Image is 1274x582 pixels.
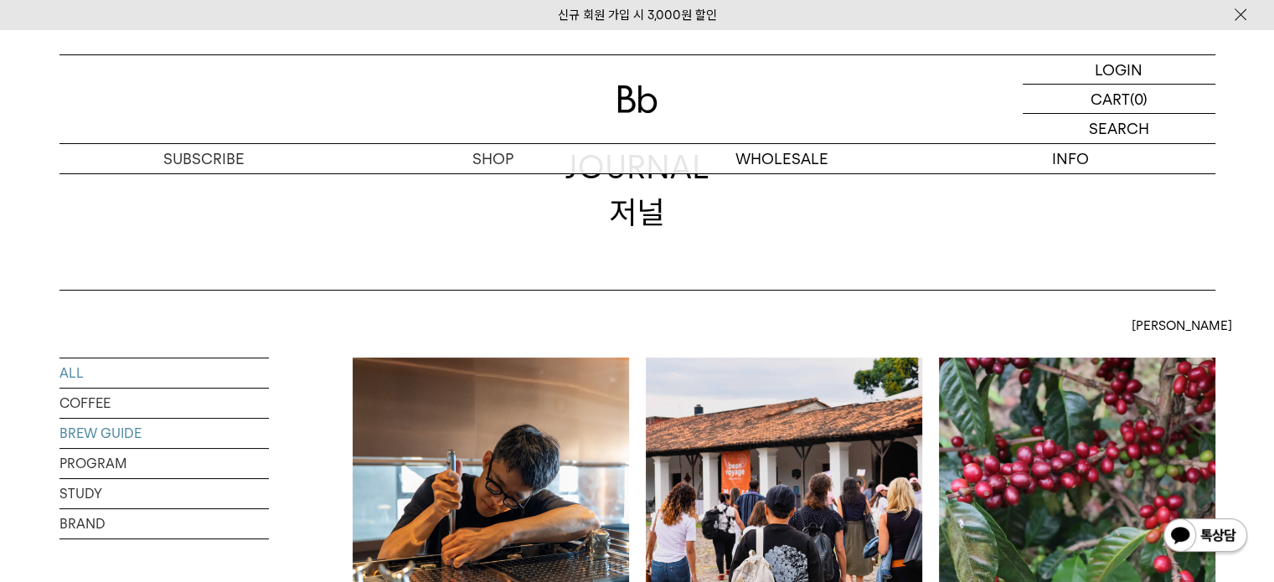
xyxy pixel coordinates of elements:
a: ALL [59,358,269,388]
div: JOURNAL 저널 [565,145,709,234]
a: SUBSCRIBE [59,144,348,173]
p: WHOLESALE [637,144,926,173]
p: SEARCH [1089,114,1149,143]
span: [PERSON_NAME] [1132,316,1232,336]
p: CART [1091,85,1130,113]
img: 카카오톡 채널 1:1 채팅 버튼 [1162,517,1249,557]
a: BRAND [59,509,269,538]
a: PROGRAM [59,449,269,478]
p: INFO [926,144,1215,173]
p: (0) [1130,85,1148,113]
p: LOGIN [1095,55,1142,84]
a: BREW GUIDE [59,419,269,448]
a: STUDY [59,479,269,508]
a: 신규 회원 가입 시 3,000원 할인 [558,8,717,23]
img: 로고 [617,85,658,113]
a: COFFEE [59,389,269,418]
a: LOGIN [1023,55,1215,85]
a: SHOP [348,144,637,173]
a: CART (0) [1023,85,1215,114]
